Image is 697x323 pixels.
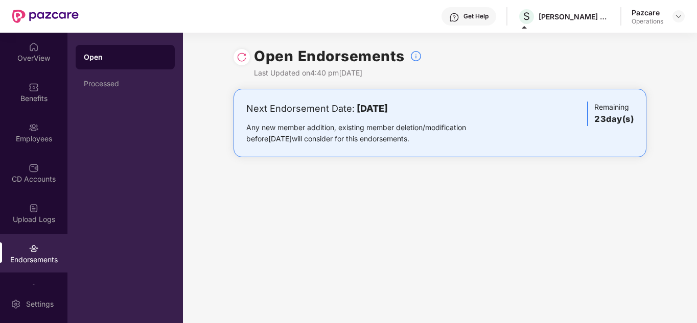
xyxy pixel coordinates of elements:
[29,42,39,52] img: svg+xml;base64,PHN2ZyBpZD0iSG9tZSIgeG1sbnM9Imh0dHA6Ly93d3cudzMub3JnLzIwMDAvc3ZnIiB3aWR0aD0iMjAiIG...
[11,299,21,309] img: svg+xml;base64,PHN2ZyBpZD0iU2V0dGluZy0yMHgyMCIgeG1sbnM9Imh0dHA6Ly93d3cudzMub3JnLzIwMDAvc3ZnIiB3aW...
[29,284,39,294] img: svg+xml;base64,PHN2ZyBpZD0iTXlfT3JkZXJzIiBkYXRhLW5hbWU9Ik15IE9yZGVycyIgeG1sbnM9Imh0dHA6Ly93d3cudz...
[463,12,489,20] div: Get Help
[29,243,39,254] img: svg+xml;base64,PHN2ZyBpZD0iRW5kb3JzZW1lbnRzIiB4bWxucz0iaHR0cDovL3d3dy53My5vcmcvMjAwMC9zdmciIHdpZH...
[632,17,663,26] div: Operations
[449,12,459,22] img: svg+xml;base64,PHN2ZyBpZD0iSGVscC0zMngzMiIgeG1sbnM9Imh0dHA6Ly93d3cudzMub3JnLzIwMDAvc3ZnIiB3aWR0aD...
[84,80,167,88] div: Processed
[246,102,498,116] div: Next Endorsement Date:
[594,113,634,126] h3: 23 day(s)
[675,12,683,20] img: svg+xml;base64,PHN2ZyBpZD0iRHJvcGRvd24tMzJ4MzIiIHhtbG5zPSJodHRwOi8vd3d3LnczLm9yZy8yMDAwL3N2ZyIgd2...
[357,103,388,114] b: [DATE]
[254,67,422,79] div: Last Updated on 4:40 pm[DATE]
[84,52,167,62] div: Open
[523,10,530,22] span: S
[23,299,57,309] div: Settings
[29,122,39,133] img: svg+xml;base64,PHN2ZyBpZD0iRW1wbG95ZWVzIiB4bWxucz0iaHR0cDovL3d3dy53My5vcmcvMjAwMC9zdmciIHdpZHRoPS...
[246,122,498,144] div: Any new member addition, existing member deletion/modification before [DATE] will consider for th...
[587,102,634,126] div: Remaining
[632,8,663,17] div: Pazcare
[539,12,610,21] div: [PERSON_NAME] APPAREL PRIVATE LIMITED
[410,50,422,62] img: svg+xml;base64,PHN2ZyBpZD0iSW5mb18tXzMyeDMyIiBkYXRhLW5hbWU9IkluZm8gLSAzMngzMiIgeG1sbnM9Imh0dHA6Ly...
[12,10,79,23] img: New Pazcare Logo
[254,45,405,67] h1: Open Endorsements
[29,203,39,213] img: svg+xml;base64,PHN2ZyBpZD0iVXBsb2FkX0xvZ3MiIGRhdGEtbmFtZT0iVXBsb2FkIExvZ3MiIHhtbG5zPSJodHRwOi8vd3...
[29,163,39,173] img: svg+xml;base64,PHN2ZyBpZD0iQ0RfQWNjb3VudHMiIGRhdGEtbmFtZT0iQ0QgQWNjb3VudHMiIHhtbG5zPSJodHRwOi8vd3...
[237,52,247,62] img: svg+xml;base64,PHN2ZyBpZD0iUmVsb2FkLTMyeDMyIiB4bWxucz0iaHR0cDovL3d3dy53My5vcmcvMjAwMC9zdmciIHdpZH...
[29,82,39,92] img: svg+xml;base64,PHN2ZyBpZD0iQmVuZWZpdHMiIHhtbG5zPSJodHRwOi8vd3d3LnczLm9yZy8yMDAwL3N2ZyIgd2lkdGg9Ij...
